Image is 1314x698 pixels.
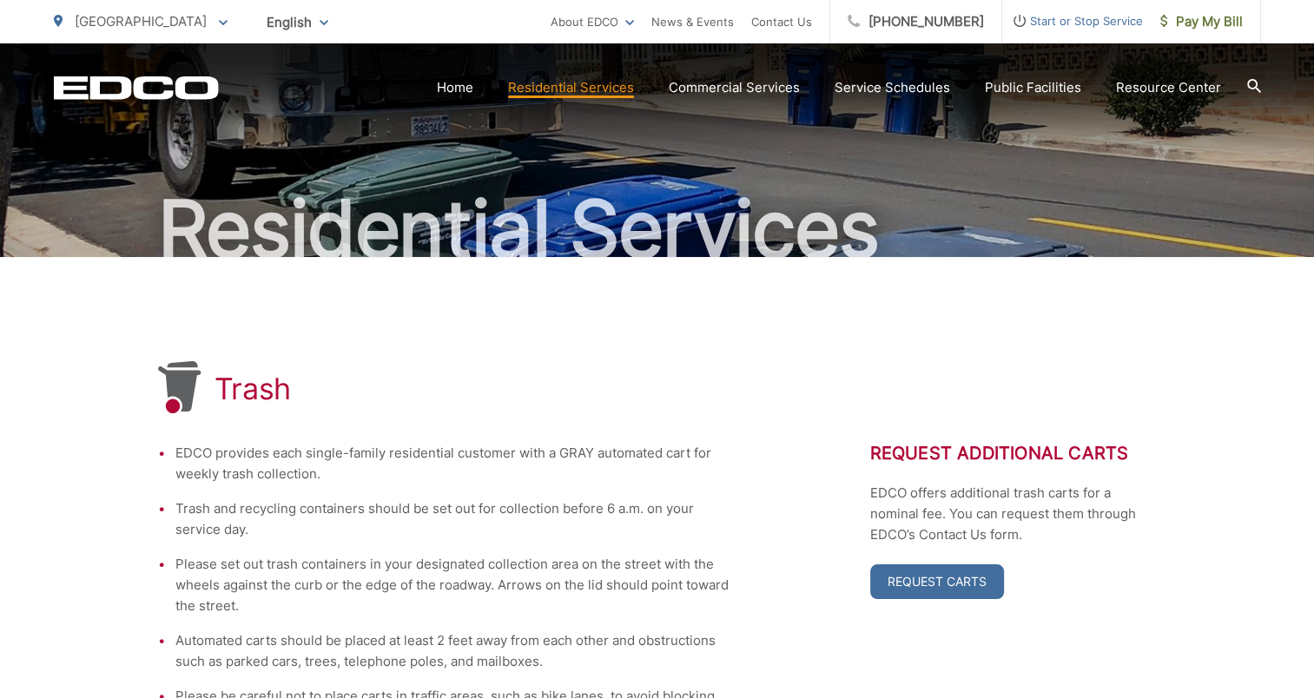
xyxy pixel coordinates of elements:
a: Request Carts [870,564,1004,599]
a: Resource Center [1116,77,1221,98]
a: Residential Services [508,77,634,98]
li: Trash and recycling containers should be set out for collection before 6 a.m. on your service day. [175,498,731,540]
a: Service Schedules [835,77,950,98]
a: News & Events [651,11,734,32]
span: [GEOGRAPHIC_DATA] [75,13,207,30]
span: English [254,7,341,37]
h1: Trash [215,372,292,406]
a: Home [437,77,473,98]
a: About EDCO [551,11,634,32]
li: Automated carts should be placed at least 2 feet away from each other and obstructions such as pa... [175,630,731,672]
a: Contact Us [751,11,812,32]
h2: Residential Services [54,186,1261,273]
span: Pay My Bill [1160,11,1243,32]
h2: Request Additional Carts [870,443,1157,464]
a: Public Facilities [985,77,1081,98]
li: EDCO provides each single-family residential customer with a GRAY automated cart for weekly trash... [175,443,731,484]
a: Commercial Services [669,77,800,98]
a: EDCD logo. Return to the homepage. [54,76,219,100]
p: EDCO offers additional trash carts for a nominal fee. You can request them through EDCO’s Contact... [870,483,1157,545]
li: Please set out trash containers in your designated collection area on the street with the wheels ... [175,554,731,616]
